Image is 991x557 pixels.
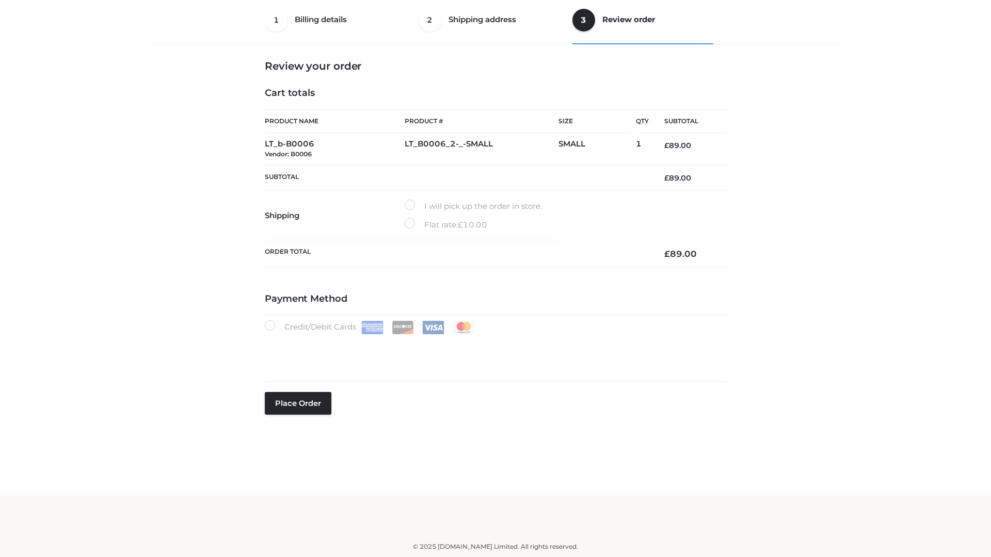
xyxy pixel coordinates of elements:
th: Shipping [265,191,405,240]
th: Subtotal [649,110,726,133]
span: £ [664,141,669,150]
button: Place order [265,392,331,415]
img: Discover [392,321,414,334]
span: £ [664,173,669,183]
img: Mastercard [453,321,475,334]
th: Qty [636,109,649,133]
h3: Review your order [265,60,726,72]
th: Subtotal [265,165,649,190]
td: LT_b-B0006 [265,133,405,166]
label: Flat rate: [405,218,487,232]
th: Size [558,110,631,133]
bdi: 89.00 [664,173,691,183]
th: Order Total [265,240,649,268]
th: Product Name [265,109,405,133]
td: LT_B0006_2-_-SMALL [405,133,558,166]
img: Visa [422,321,444,334]
small: Vendor: B0006 [265,150,312,158]
span: £ [458,220,463,230]
label: I will pick up the order in store. [405,200,542,213]
div: © 2025 [DOMAIN_NAME] Limited. All rights reserved. [153,542,838,552]
bdi: 10.00 [458,220,487,230]
label: Credit/Debit Cards [265,320,476,334]
td: 1 [636,133,649,166]
h4: Payment Method [265,293,726,305]
th: Product # [405,109,558,133]
h4: Cart totals [265,88,726,99]
iframe: Secure payment input frame [263,332,724,370]
td: SMALL [558,133,636,166]
bdi: 89.00 [664,141,691,150]
img: Amex [361,321,383,334]
span: £ [664,249,670,259]
bdi: 89.00 [664,249,697,259]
